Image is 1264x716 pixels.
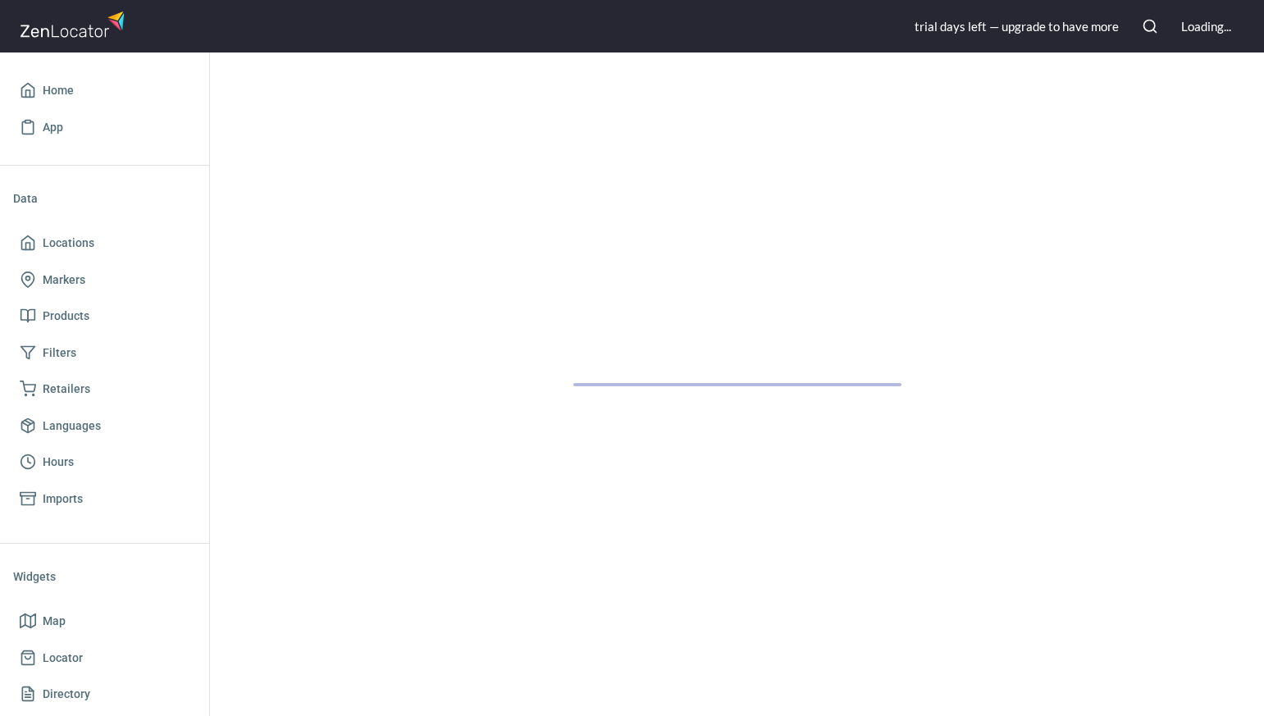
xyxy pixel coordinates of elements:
[13,481,196,518] a: Imports
[43,648,83,668] span: Locator
[915,18,1119,35] div: trial day s left — upgrade to have more
[13,640,196,677] a: Locator
[43,233,94,253] span: Locations
[13,408,196,445] a: Languages
[43,379,90,399] span: Retailers
[1132,8,1168,44] button: Search
[43,270,85,290] span: Markers
[13,603,196,640] a: Map
[43,80,74,101] span: Home
[13,676,196,713] a: Directory
[43,684,90,705] span: Directory
[43,343,76,363] span: Filters
[43,117,63,138] span: App
[43,306,89,326] span: Products
[43,452,74,472] span: Hours
[43,489,83,509] span: Imports
[13,72,196,109] a: Home
[43,416,101,436] span: Languages
[13,109,196,146] a: App
[43,611,66,632] span: Map
[13,298,196,335] a: Products
[13,179,196,218] li: Data
[1181,18,1231,35] div: Loading...
[13,444,196,481] a: Hours
[13,371,196,408] a: Retailers
[13,557,196,596] li: Widgets
[13,335,196,372] a: Filters
[13,225,196,262] a: Locations
[20,7,130,42] img: zenlocator
[13,262,196,299] a: Markers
